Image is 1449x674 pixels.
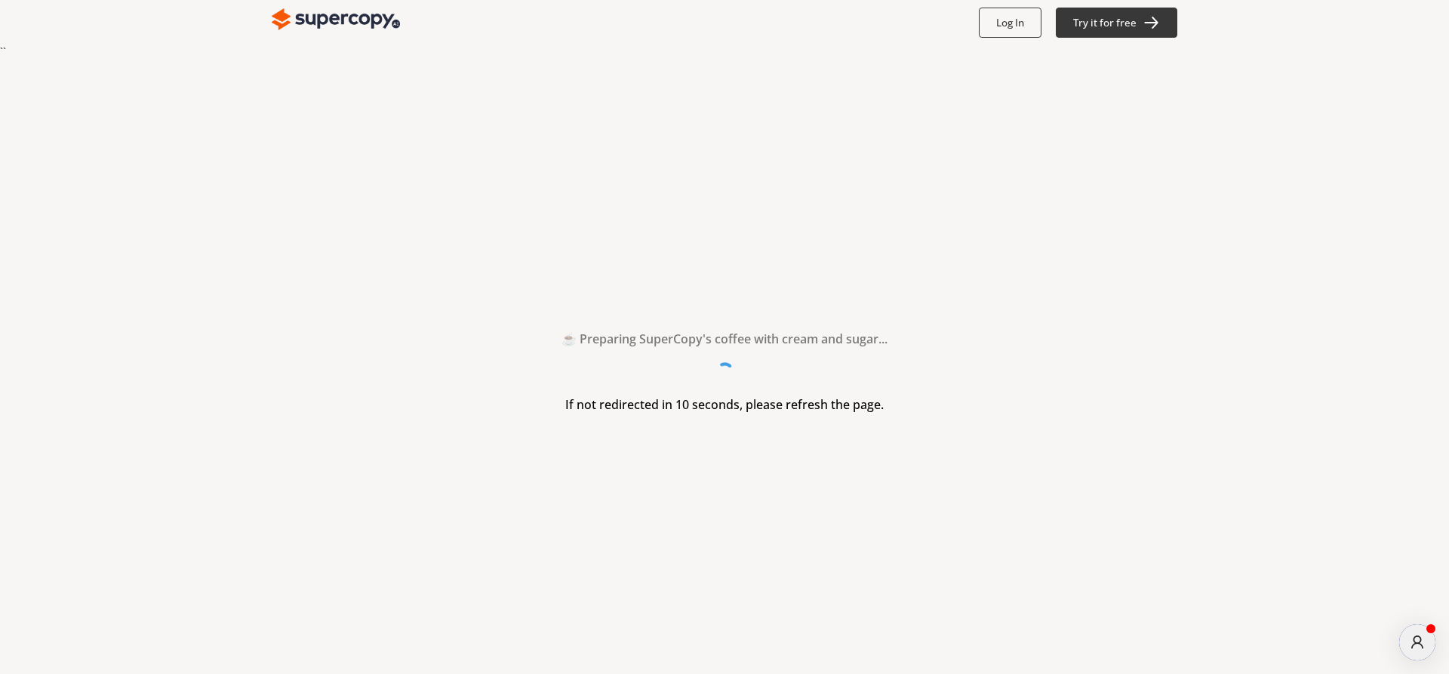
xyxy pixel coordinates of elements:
button: Try it for free [1056,8,1178,38]
h3: If not redirected in 10 seconds, please refresh the page. [565,393,884,416]
h2: ☕ Preparing SuperCopy's coffee with cream and sugar... [561,328,888,350]
button: atlas-launcher [1399,624,1435,660]
img: Close [272,5,400,35]
b: Try it for free [1073,16,1137,29]
b: Log In [996,16,1024,29]
div: atlas-message-author-avatar [1399,624,1435,660]
button: Log In [979,8,1041,38]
